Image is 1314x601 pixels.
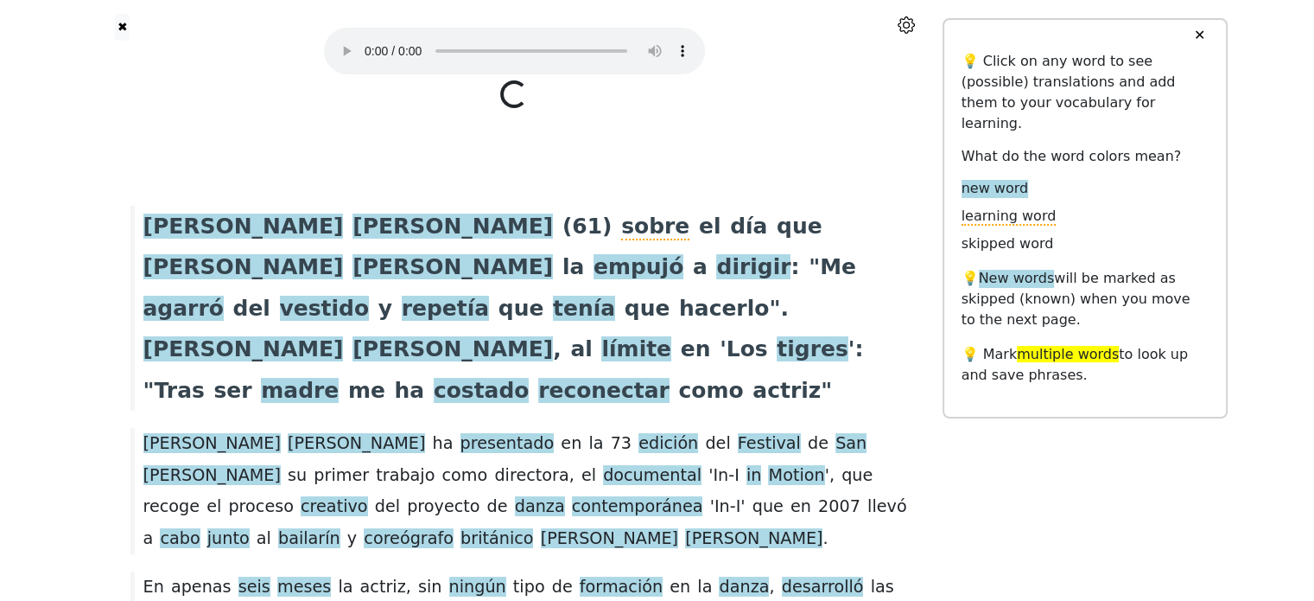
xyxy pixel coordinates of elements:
span: ' [708,465,713,487]
span: edición [638,433,698,455]
span: junto [207,528,250,550]
span: sobre [621,214,689,240]
span: presentado [460,433,555,455]
span: el [206,496,221,516]
span: que [625,296,670,321]
span: apenas [171,577,232,597]
span: y [347,528,357,548]
span: In-I [713,465,739,487]
span: su [288,465,307,485]
span: . [822,528,828,550]
span: hacerlo [679,296,769,321]
span: In-I [714,496,740,518]
span: que [777,214,822,239]
span: ha [433,433,454,453]
span: trabajo [376,465,435,485]
span: bailarín [278,528,340,550]
span: en [790,496,811,516]
span: Tras [155,378,205,403]
span: británico [460,528,533,550]
span: costado [434,378,530,405]
span: al [257,528,271,548]
span: " [821,378,832,405]
span: danza [719,577,769,598]
span: ', [825,465,835,487]
span: cabo [160,528,200,550]
span: seis [238,577,270,598]
span: del [232,296,270,321]
span: dirigir [716,254,790,281]
span: skipped word [962,235,1054,253]
span: ' [710,496,714,518]
span: [PERSON_NAME] [143,254,344,281]
span: danza [515,496,565,518]
span: [PERSON_NAME] [143,433,281,455]
span: recoge [143,496,200,516]
p: 💡 will be marked as skipped (known) when you move to the next page. [962,268,1209,330]
span: ': [848,336,864,363]
span: San [835,433,866,455]
span: ' [740,496,745,518]
span: de [808,433,828,453]
span: la [338,577,352,597]
span: ) [602,214,612,240]
span: documental [603,465,701,487]
span: la [588,433,603,453]
span: llevó [867,496,907,516]
span: a [693,254,708,279]
button: ✖ [115,14,130,41]
span: desarrolló [782,577,864,598]
span: , [569,465,574,487]
span: reconectar [538,378,670,405]
span: [PERSON_NAME] [685,528,822,550]
span: [PERSON_NAME] [143,336,344,363]
span: repetía [402,296,489,323]
span: En [143,577,164,597]
span: [PERSON_NAME] [352,214,553,240]
span: que [752,496,784,516]
span: empujó [594,254,683,281]
span: la [697,577,712,597]
span: [PERSON_NAME] [143,214,344,240]
span: Me [820,254,856,279]
span: límite [601,336,671,363]
span: [PERSON_NAME] [288,433,425,455]
span: [PERSON_NAME] [352,254,553,281]
span: 2007 [818,496,860,518]
span: como [441,465,487,485]
span: la [562,254,584,279]
span: primer [314,465,369,485]
span: proyecto [407,496,479,516]
span: creativo [301,496,368,518]
span: las [871,577,894,597]
span: : [790,254,799,281]
span: ser [213,378,251,403]
span: de [487,496,508,516]
span: actriz [360,577,406,597]
span: in [746,465,762,487]
span: , [406,577,411,598]
span: directora [494,465,568,485]
span: 73 [611,433,632,455]
span: multiple words [1017,346,1119,362]
span: , [769,577,774,598]
span: el [581,465,596,485]
span: en [670,577,690,597]
p: 💡 Click on any word to see (possible) translations and add them to your vocabulary for learning. [962,51,1209,134]
span: [PERSON_NAME] [541,528,678,550]
span: proceso [228,496,293,516]
span: ". [769,296,788,323]
span: meses [277,577,331,598]
span: actriz [752,378,821,403]
span: formación [580,577,663,598]
span: ( [562,214,572,240]
span: agarró [143,296,224,323]
span: tenía [553,296,615,323]
span: en [681,336,711,361]
span: del [705,433,730,453]
span: al [570,336,592,361]
span: como [678,378,743,403]
span: " [143,378,155,405]
span: sin [418,577,442,597]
